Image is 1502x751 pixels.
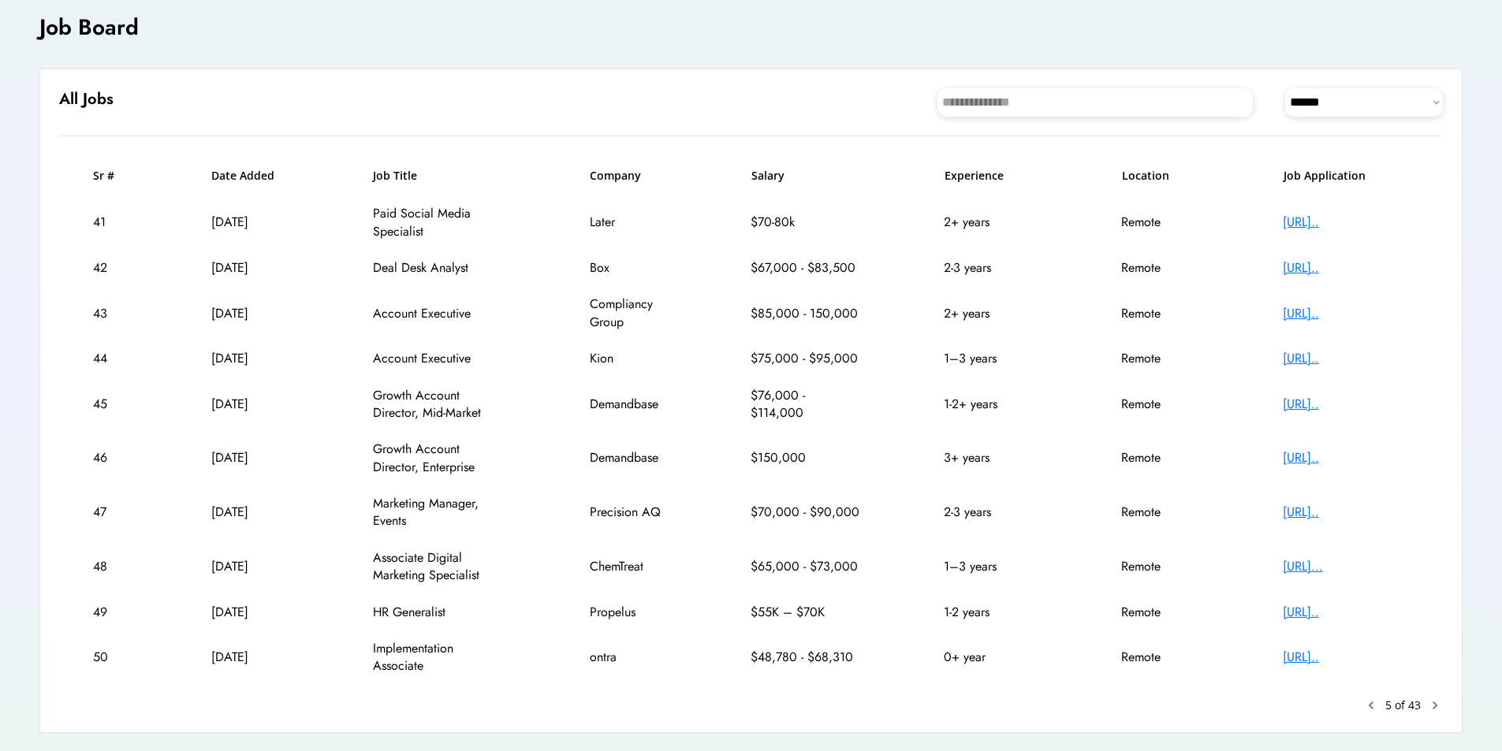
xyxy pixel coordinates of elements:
div: 42 [93,259,129,277]
div: 1-2 years [944,604,1038,621]
div: Demandbase [590,449,669,467]
div: Remote [1121,504,1200,521]
div: 44 [93,350,129,367]
div: $150,000 [751,449,861,467]
div: Growth Account Director, Enterprise [373,441,507,476]
div: Kion [590,350,669,367]
h6: Sr # [93,168,129,184]
div: [DATE] [211,649,290,666]
div: [URL].. [1283,305,1409,322]
div: $75,000 - $95,000 [751,350,861,367]
div: Later [590,214,669,231]
div: [DATE] [211,350,290,367]
h6: Date Added [211,168,290,184]
div: [URL].. [1283,396,1409,413]
div: $65,000 - $73,000 [751,558,861,575]
div: [URL].. [1283,649,1409,666]
div: Remote [1121,214,1200,231]
div: 48 [93,558,129,575]
div: [DATE] [211,449,290,467]
div: Growth Account Director, Mid-Market [373,387,507,422]
div: 50 [93,649,129,666]
div: Remote [1121,649,1200,666]
h6: Location [1122,168,1201,184]
div: Demandbase [590,396,669,413]
div: [DATE] [211,214,290,231]
div: [URL].. [1283,259,1409,277]
button: keyboard_arrow_left [1363,697,1379,713]
div: [URL].. [1283,504,1409,521]
div: Deal Desk Analyst [373,259,507,277]
div: Marketing Manager, Events [373,495,507,530]
div: $70,000 - $90,000 [751,504,861,521]
div: [DATE] [211,396,290,413]
div: 1–3 years [944,350,1038,367]
div: Paid Social Media Specialist [373,205,507,240]
div: 46 [93,449,129,467]
div: [URL].. [1283,449,1409,467]
button: chevron_right [1427,697,1443,713]
div: 2+ years [944,305,1038,322]
div: $76,000 - $114,000 [751,387,861,422]
div: Associate Digital Marketing Specialist [373,549,507,585]
div: ontra [590,649,669,666]
div: Compliancy Group [590,296,669,331]
div: $55K – $70K [751,604,861,621]
div: Remote [1121,449,1200,467]
div: 1–3 years [944,558,1038,575]
div: Account Executive [373,350,507,367]
div: Account Executive [373,305,507,322]
div: $70-80k [751,214,861,231]
div: Remote [1121,558,1200,575]
div: ChemTreat [590,558,669,575]
h6: All Jobs [59,88,114,110]
div: Remote [1121,305,1200,322]
h6: Company [590,168,669,184]
div: [URL].. [1283,604,1409,621]
h6: Job Title [373,168,417,184]
h4: Job Board [39,12,139,43]
div: $85,000 - 150,000 [751,305,861,322]
div: $48,780 - $68,310 [751,649,861,666]
div: Implementation Associate [373,640,507,675]
h6: Job Application [1284,168,1410,184]
div: 3+ years [944,449,1038,467]
div: [DATE] [211,604,290,621]
div: Remote [1121,604,1200,621]
div: [DATE] [211,259,290,277]
div: [URL]... [1283,558,1409,575]
div: 1-2+ years [944,396,1038,413]
div: [DATE] [211,504,290,521]
div: 2-3 years [944,504,1038,521]
div: 5 of 43 [1385,697,1421,713]
div: 0+ year [944,649,1038,666]
div: Remote [1121,259,1200,277]
div: 49 [93,604,129,621]
div: 43 [93,305,129,322]
div: Precision AQ [590,504,669,521]
div: 41 [93,214,129,231]
div: 45 [93,396,129,413]
div: [URL].. [1283,214,1409,231]
div: $67,000 - $83,500 [751,259,861,277]
div: 47 [93,504,129,521]
div: Box [590,259,669,277]
div: Remote [1121,350,1200,367]
div: HR Generalist [373,604,507,621]
div: 2+ years [944,214,1038,231]
div: Remote [1121,396,1200,413]
div: [DATE] [211,305,290,322]
h6: Salary [751,168,862,184]
div: [URL].. [1283,350,1409,367]
div: 2-3 years [944,259,1038,277]
h6: Experience [945,168,1039,184]
div: Propelus [590,604,669,621]
div: [DATE] [211,558,290,575]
